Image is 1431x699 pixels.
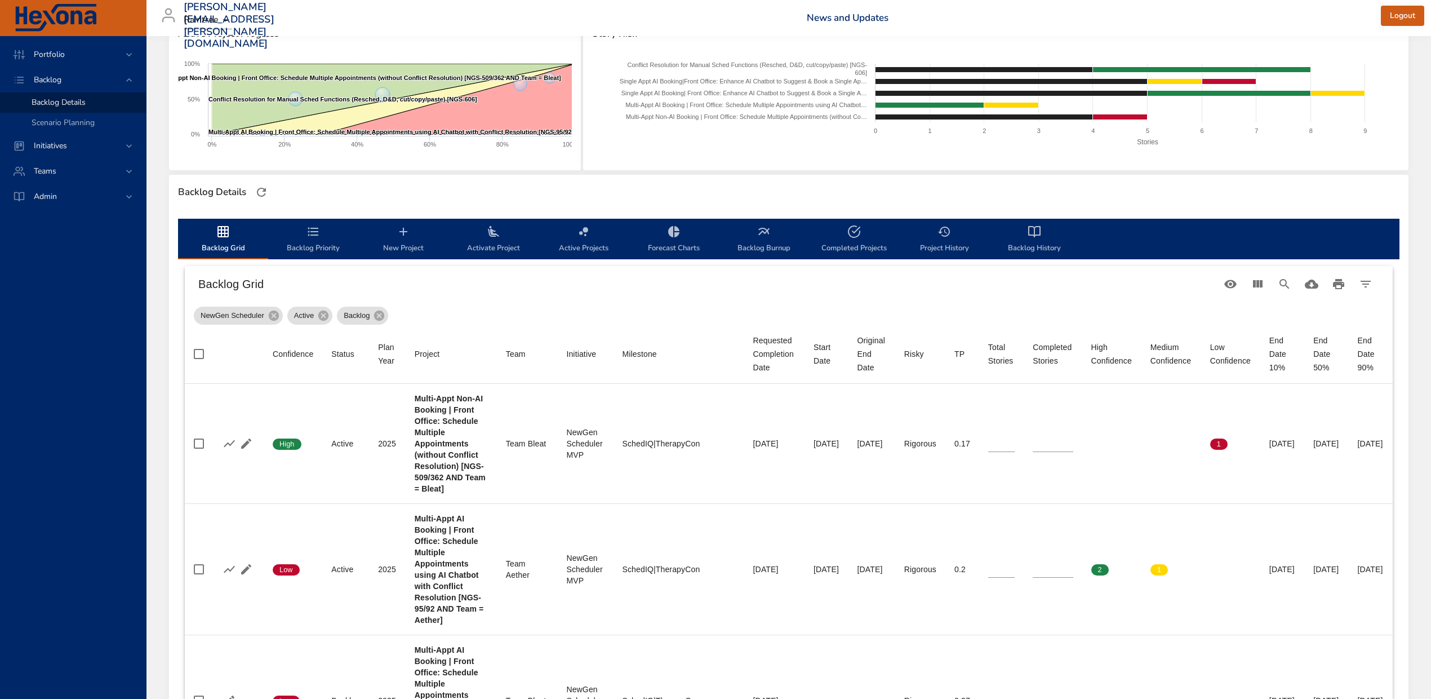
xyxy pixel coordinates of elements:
[184,11,232,29] div: Raintree
[1091,340,1132,368] div: High Confidence
[273,439,301,449] span: High
[184,1,274,50] h3: [PERSON_NAME][EMAIL_ADDRESS][PERSON_NAME][DOMAIN_NAME]
[506,347,526,361] div: Sort
[1269,438,1295,449] div: [DATE]
[904,438,936,449] div: Rigorous
[857,564,886,575] div: [DATE]
[185,266,1393,302] div: Table Toolbar
[178,28,572,39] span: Active Project Progress
[175,183,250,201] div: Backlog Details
[1091,127,1095,134] text: 4
[273,347,313,361] div: Confidence
[566,347,596,361] div: Initiative
[378,340,397,368] div: Plan Year
[273,565,300,575] span: Low
[988,340,1015,368] span: Total Stories
[378,340,397,368] div: Sort
[238,435,255,452] button: Edit Project Details
[954,347,965,361] div: TP
[238,561,255,578] button: Edit Project Details
[619,78,866,85] text: Single Appt AI Booking|Front Office: Enhance AI Chatbot to Suggest & Book a Single Ap…
[208,129,633,135] text: Multi-Appt AI Booking | Front Office: Schedule Multiple Appointments using AI Chatbot with Confli...
[904,347,936,361] span: Risky
[1313,334,1339,374] div: End Date 50%
[1269,334,1295,374] div: End Date 10%
[287,307,332,325] div: Active
[194,310,271,321] span: NewGen Scheduler
[622,347,735,361] span: Milestone
[622,564,735,575] div: SchedIQ|TherapyCon
[622,438,735,449] div: SchedIQ|TherapyCon
[753,564,796,575] div: [DATE]
[25,49,74,60] span: Portfolio
[1150,340,1192,368] div: Medium Confidence
[331,347,354,361] div: Status
[814,340,839,368] div: Sort
[415,394,486,493] b: Multi-Appt Non-AI Booking | Front Office: Schedule Multiple Appointments (without Conflict Resolu...
[1313,564,1339,575] div: [DATE]
[198,275,1217,293] h6: Backlog Grid
[1037,127,1040,134] text: 3
[221,435,238,452] button: Show Burnup
[331,347,360,361] span: Status
[816,225,892,255] span: Completed Projects
[208,96,477,103] text: Conflict Resolution for Manual Sched Functions (Resched, D&D, cut/copy/paste) [NGS-606]
[378,438,397,449] div: 2025
[592,28,1399,39] span: Story Risk
[1137,138,1158,146] text: Stories
[1033,340,1073,368] div: Completed Stories
[1091,340,1132,368] div: Sort
[627,61,867,76] text: Conflict Resolution for Manual Sched Functions (Resched, D&D, cut/copy/paste) [NGS- 606]
[1271,271,1298,298] button: Search
[857,334,886,374] div: Original End Date
[904,564,936,575] div: Rigorous
[1146,127,1149,134] text: 5
[857,334,886,374] div: Sort
[415,347,440,361] div: Sort
[566,552,604,586] div: NewGen Scheduler MVP
[874,127,877,134] text: 0
[622,347,656,361] div: Milestone
[378,564,397,575] div: 2025
[904,347,924,361] div: Risky
[954,347,965,361] div: Sort
[331,438,360,449] div: Active
[194,307,283,325] div: NewGen Scheduler
[157,74,561,81] text: Multi-Appt Non-AI Booking | Front Office: Schedule Multiple Appointments (without Conflict Resolu...
[904,347,924,361] div: Sort
[625,113,866,120] text: Multi-Appt Non-AI Booking | Front Office: Schedule Multiple Appointments (without Co…
[996,225,1073,255] span: Backlog History
[25,74,70,85] span: Backlog
[178,219,1399,259] div: backlog-tab
[726,225,802,255] span: Backlog Burnup
[351,141,363,148] text: 40%
[331,564,360,575] div: Active
[753,438,796,449] div: [DATE]
[455,225,532,255] span: Activate Project
[1210,340,1251,368] div: Sort
[1358,438,1384,449] div: [DATE]
[928,127,931,134] text: 1
[625,101,867,108] text: Multi-Appt AI Booking | Front Office: Schedule Multiple Appointments using AI Chatbot…
[14,4,98,32] img: Hexona
[25,166,65,176] span: Teams
[1200,127,1203,134] text: 6
[566,427,604,461] div: NewGen Scheduler MVP
[415,347,440,361] div: Project
[253,184,270,201] button: Refresh Page
[1210,340,1251,368] div: Low Confidence
[988,340,1015,368] div: Sort
[191,131,200,138] text: 0%
[221,561,238,578] button: Show Burnup
[566,347,596,361] div: Sort
[753,334,796,374] div: Requested Completion Date
[1298,271,1325,298] button: Download CSV
[415,347,488,361] span: Project
[857,438,886,449] div: [DATE]
[1091,439,1109,449] span: 0
[1325,271,1352,298] button: Print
